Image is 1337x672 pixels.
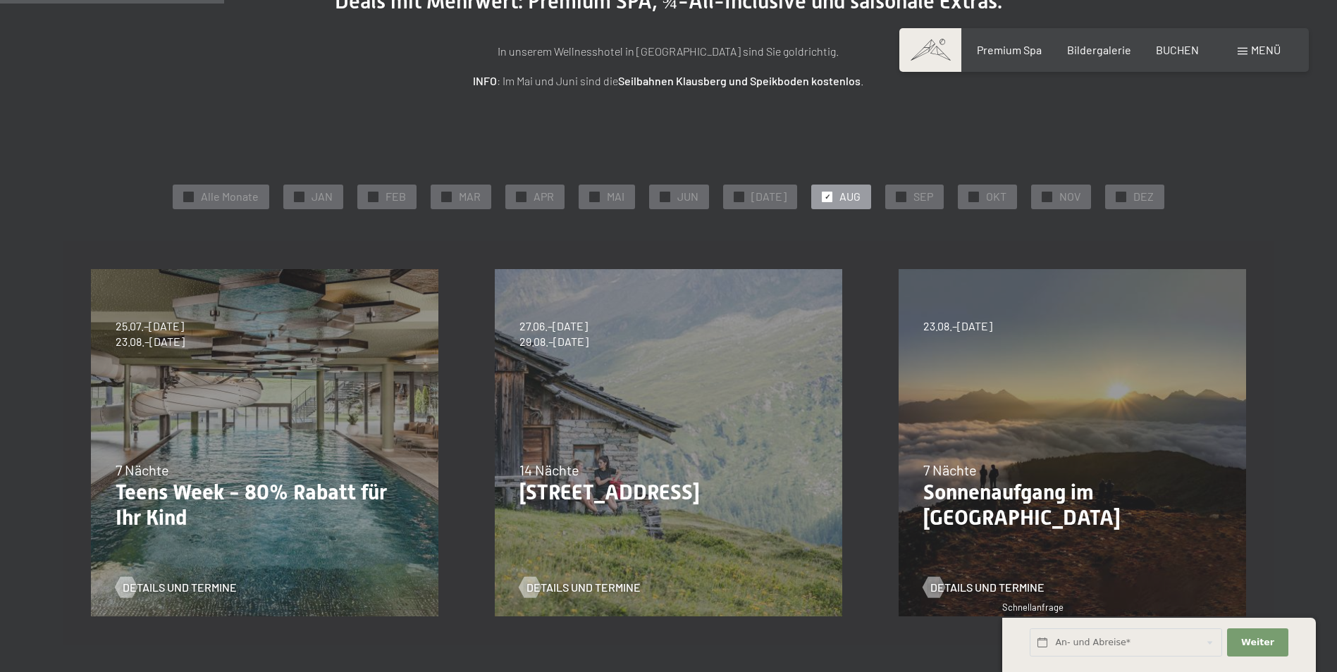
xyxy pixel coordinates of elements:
span: ✓ [186,192,192,201]
span: ✓ [825,192,830,201]
a: BUCHEN [1156,43,1199,56]
span: 23.08.–[DATE] [116,334,185,349]
p: : Im Mai und Juni sind die . [316,72,1021,90]
span: OKT [986,189,1006,204]
span: [DATE] [751,189,787,204]
span: MAI [607,189,624,204]
span: 23.08.–[DATE] [923,318,992,334]
span: Details und Termine [930,580,1045,595]
span: Schnellanfrage [1002,602,1064,613]
span: 29.08.–[DATE] [519,334,589,349]
a: Details und Termine [116,580,237,595]
span: SEP [913,189,933,204]
a: Bildergalerie [1067,43,1131,56]
a: Details und Termine [519,580,641,595]
span: Details und Termine [123,580,237,595]
span: Details und Termine [526,580,641,595]
p: In unserem Wellnesshotel in [GEOGRAPHIC_DATA] sind Sie goldrichtig. [316,42,1021,61]
span: 7 Nächte [923,461,977,478]
span: JUN [677,189,698,204]
a: Premium Spa [977,43,1042,56]
span: AUG [839,189,861,204]
span: ✓ [519,192,524,201]
span: Weiter [1241,636,1274,649]
span: ✓ [1045,192,1050,201]
span: JAN [312,189,333,204]
p: [STREET_ADDRESS] [519,480,818,505]
span: ✓ [899,192,904,201]
span: Menü [1251,43,1281,56]
span: ✓ [663,192,668,201]
span: FEB [386,189,406,204]
span: 7 Nächte [116,461,169,478]
span: ✓ [592,192,598,201]
span: APR [534,189,554,204]
span: 27.06.–[DATE] [519,318,589,334]
span: ✓ [971,192,977,201]
span: MAR [459,189,481,204]
span: ✓ [444,192,450,201]
p: Teens Week - 80% Rabatt für Ihr Kind [116,480,414,530]
span: ✓ [297,192,302,201]
span: 25.07.–[DATE] [116,318,185,334]
span: 14 Nächte [519,461,579,478]
span: DEZ [1133,189,1154,204]
span: ✓ [737,192,742,201]
span: Alle Monate [201,189,259,204]
span: NOV [1059,189,1080,204]
button: Weiter [1227,628,1288,657]
span: ✓ [371,192,376,201]
strong: INFO [473,74,497,87]
strong: Seilbahnen Klausberg und Speikboden kostenlos [618,74,861,87]
p: Sonnenaufgang im [GEOGRAPHIC_DATA] [923,480,1221,530]
a: Details und Termine [923,580,1045,595]
span: ✓ [1119,192,1124,201]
